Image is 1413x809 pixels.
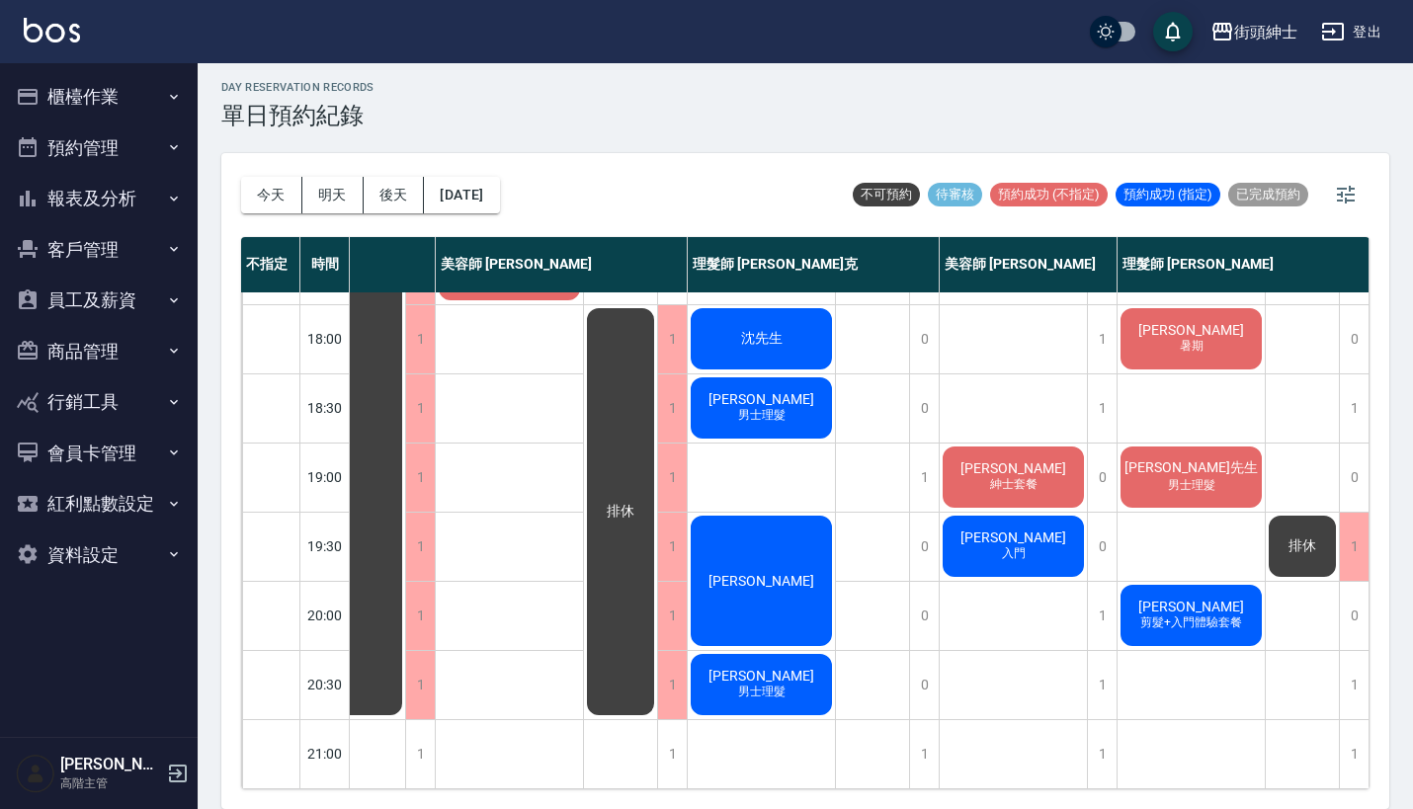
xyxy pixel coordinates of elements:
[657,444,687,512] div: 1
[221,102,374,129] h3: 單日預約紀錄
[405,305,435,373] div: 1
[956,529,1070,545] span: [PERSON_NAME]
[657,305,687,373] div: 1
[705,573,818,589] span: [PERSON_NAME]
[940,237,1118,292] div: 美容師 [PERSON_NAME]
[24,18,80,42] img: Logo
[1118,237,1370,292] div: 理髮師 [PERSON_NAME]
[998,545,1030,562] span: 入門
[8,275,190,326] button: 員工及薪資
[405,720,435,788] div: 1
[1313,14,1389,50] button: 登出
[1339,444,1369,512] div: 0
[241,237,300,292] div: 不指定
[300,650,350,719] div: 20:30
[405,374,435,443] div: 1
[909,305,939,373] div: 0
[300,237,350,292] div: 時間
[986,476,1041,493] span: 紳士套餐
[1176,338,1207,355] span: 暑期
[8,326,190,377] button: 商品管理
[300,512,350,581] div: 19:30
[8,376,190,428] button: 行銷工具
[300,719,350,788] div: 21:00
[424,177,499,213] button: [DATE]
[909,374,939,443] div: 0
[405,651,435,719] div: 1
[300,581,350,650] div: 20:00
[705,668,818,684] span: [PERSON_NAME]
[909,444,939,512] div: 1
[8,428,190,479] button: 會員卡管理
[60,774,161,792] p: 高階主管
[1087,582,1117,650] div: 1
[1087,513,1117,581] div: 0
[928,186,982,203] span: 待審核
[688,237,940,292] div: 理髮師 [PERSON_NAME]克
[1228,186,1308,203] span: 已完成預約
[1134,599,1248,614] span: [PERSON_NAME]
[1153,12,1193,51] button: save
[1234,20,1297,44] div: 街頭紳士
[705,391,818,407] span: [PERSON_NAME]
[909,720,939,788] div: 1
[909,513,939,581] div: 0
[1339,513,1369,581] div: 1
[405,444,435,512] div: 1
[1339,305,1369,373] div: 0
[16,754,55,793] img: Person
[657,720,687,788] div: 1
[1339,374,1369,443] div: 1
[8,173,190,224] button: 報表及分析
[657,513,687,581] div: 1
[8,478,190,529] button: 紅利點數設定
[300,373,350,443] div: 18:30
[909,651,939,719] div: 0
[603,503,638,521] span: 排休
[1087,305,1117,373] div: 1
[657,651,687,719] div: 1
[853,186,920,203] span: 不可預約
[8,224,190,276] button: 客戶管理
[657,374,687,443] div: 1
[1285,537,1320,555] span: 排休
[8,122,190,174] button: 預約管理
[1203,12,1305,52] button: 街頭紳士
[300,304,350,373] div: 18:00
[909,582,939,650] div: 0
[956,460,1070,476] span: [PERSON_NAME]
[405,582,435,650] div: 1
[734,407,790,424] span: 男士理髮
[1339,582,1369,650] div: 0
[241,177,302,213] button: 今天
[364,177,425,213] button: 後天
[405,513,435,581] div: 1
[8,529,190,581] button: 資料設定
[1087,444,1117,512] div: 0
[1087,651,1117,719] div: 1
[734,684,790,700] span: 男士理髮
[302,177,364,213] button: 明天
[1134,322,1248,338] span: [PERSON_NAME]
[221,81,374,94] h2: day Reservation records
[1087,720,1117,788] div: 1
[737,330,787,348] span: 沈先生
[1164,477,1219,494] span: 男士理髮
[1116,186,1220,203] span: 預約成功 (指定)
[60,755,161,774] h5: [PERSON_NAME]
[436,237,688,292] div: 美容師 [PERSON_NAME]
[657,582,687,650] div: 1
[300,443,350,512] div: 19:00
[1121,459,1262,477] span: [PERSON_NAME]先生
[1339,720,1369,788] div: 1
[8,71,190,122] button: 櫃檯作業
[1339,651,1369,719] div: 1
[1087,374,1117,443] div: 1
[990,186,1108,203] span: 預約成功 (不指定)
[1136,614,1246,631] span: 剪髮+入門體驗套餐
